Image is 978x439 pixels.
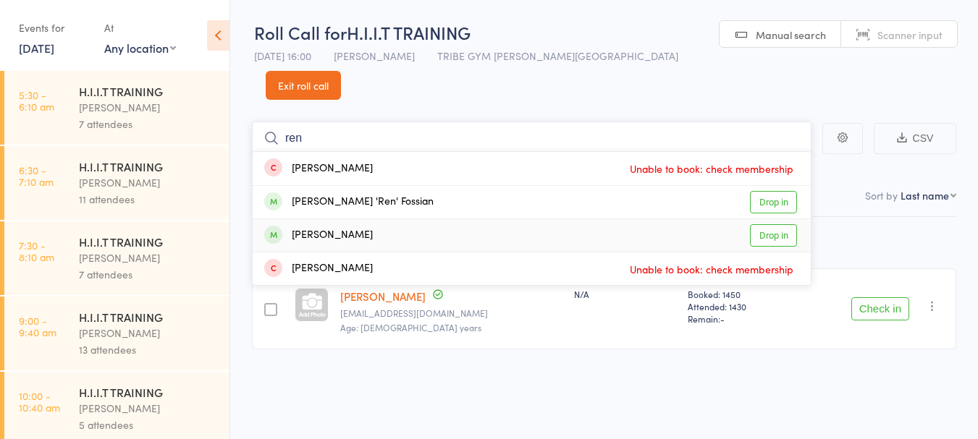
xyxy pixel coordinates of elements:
span: Manual search [756,27,826,42]
div: [PERSON_NAME] [264,227,373,244]
small: dagostini71@gmail.com [340,308,562,318]
span: TRIBE GYM [PERSON_NAME][GEOGRAPHIC_DATA] [437,48,678,63]
span: Remain: [688,312,788,325]
time: 10:00 - 10:40 am [19,390,60,413]
span: Booked: 1450 [688,288,788,300]
a: 7:30 -8:10 amH.I.I.T TRAINING[PERSON_NAME]7 attendees [4,221,229,295]
div: H.I.I.T TRAINING [79,158,217,174]
div: H.I.I.T TRAINING [79,384,217,400]
div: Last name [901,188,949,203]
a: Drop in [750,224,797,247]
div: Events for [19,16,90,40]
span: - [720,312,725,325]
a: Drop in [750,191,797,213]
label: Sort by [865,188,898,203]
div: [PERSON_NAME] 'Ren' Fossian [264,194,434,210]
span: [PERSON_NAME] [334,48,415,63]
div: At [104,16,176,40]
span: [DATE] 16:00 [254,48,311,63]
a: 5:30 -6:10 amH.I.I.T TRAINING[PERSON_NAME]7 attendees [4,71,229,145]
span: Age: [DEMOGRAPHIC_DATA] years [340,321,481,333]
div: [PERSON_NAME] [79,250,217,266]
div: H.I.I.T TRAINING [79,83,217,99]
div: [PERSON_NAME] [79,99,217,116]
div: [PERSON_NAME] [264,161,373,177]
time: 6:30 - 7:10 am [19,164,54,187]
div: 11 attendees [79,191,217,208]
div: 13 attendees [79,341,217,358]
button: CSV [874,123,956,154]
a: Exit roll call [266,71,341,100]
div: 7 attendees [79,266,217,283]
time: 9:00 - 9:40 am [19,315,56,338]
div: [PERSON_NAME] [79,325,217,341]
a: 6:30 -7:10 amH.I.I.T TRAINING[PERSON_NAME]11 attendees [4,146,229,220]
span: Attended: 1430 [688,300,788,312]
span: Unable to book: check membership [626,158,797,179]
div: Any location [104,40,176,56]
div: 7 attendees [79,116,217,132]
input: Search by name [252,122,812,155]
button: Check in [851,297,909,320]
div: N/A [574,288,676,300]
div: [PERSON_NAME] [79,400,217,417]
div: H.I.I.T TRAINING [79,234,217,250]
div: H.I.I.T TRAINING [79,309,217,325]
span: H.I.I.T TRAINING [347,20,471,44]
time: 7:30 - 8:10 am [19,239,54,263]
div: [PERSON_NAME] [264,260,373,277]
span: Scanner input [877,27,943,42]
a: [DATE] [19,40,54,56]
div: 5 attendees [79,417,217,433]
div: [PERSON_NAME] [79,174,217,191]
time: 5:30 - 6:10 am [19,89,54,112]
span: Unable to book: check membership [626,258,797,280]
span: Roll Call for [254,20,347,44]
a: [PERSON_NAME] [340,289,426,304]
a: 9:00 -9:40 amH.I.I.T TRAINING[PERSON_NAME]13 attendees [4,297,229,370]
